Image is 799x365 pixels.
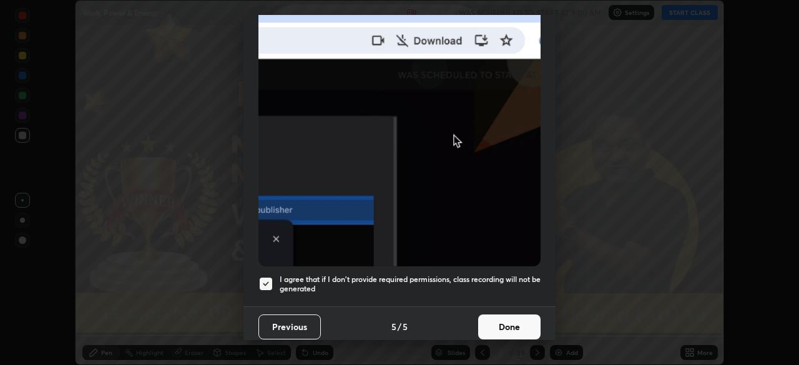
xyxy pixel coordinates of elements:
[280,275,541,294] h5: I agree that if I don't provide required permissions, class recording will not be generated
[391,320,396,333] h4: 5
[258,314,321,339] button: Previous
[478,314,541,339] button: Done
[403,320,408,333] h4: 5
[398,320,401,333] h4: /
